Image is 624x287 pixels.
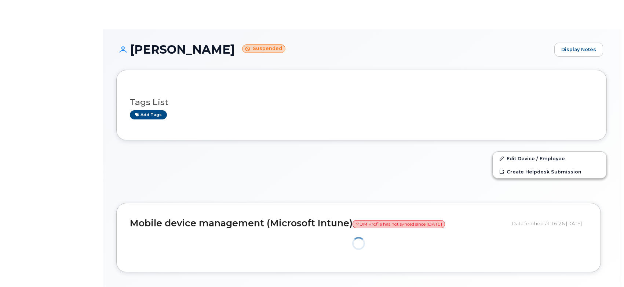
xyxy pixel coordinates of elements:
div: Data fetched at 16:26 [DATE] [512,216,587,230]
a: Add tags [130,110,167,119]
a: Edit Device / Employee [493,152,606,165]
span: MDM Profile has not synced since [DATE] [353,220,445,228]
h1: [PERSON_NAME] [116,43,551,56]
h2: Mobile device management (Microsoft Intune) [130,218,506,229]
a: Create Helpdesk Submission [493,165,606,178]
h3: Tags List [130,98,593,107]
small: Suspended [242,44,285,53]
a: Display Notes [554,43,603,57]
